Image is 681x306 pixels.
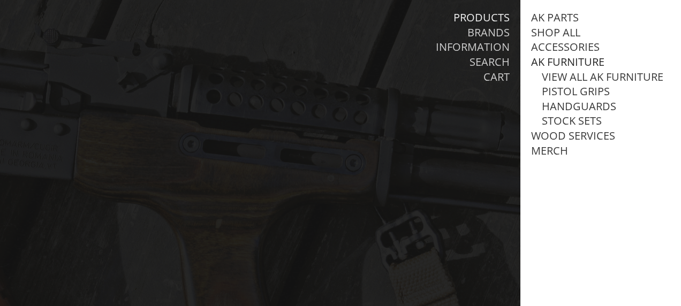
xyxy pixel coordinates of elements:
a: Merch [531,144,568,158]
a: AK Parts [531,11,579,25]
a: Handguards [542,100,616,113]
a: Wood Services [531,129,615,143]
a: Search [470,55,510,69]
a: Information [436,40,510,54]
a: AK Furniture [531,55,604,69]
a: Pistol Grips [542,85,610,98]
a: Cart [483,70,510,84]
a: Brands [467,26,510,40]
a: Shop All [531,26,580,40]
a: Stock Sets [542,114,602,128]
a: Accessories [531,40,600,54]
a: Products [453,11,510,25]
a: View all AK Furniture [542,70,663,84]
